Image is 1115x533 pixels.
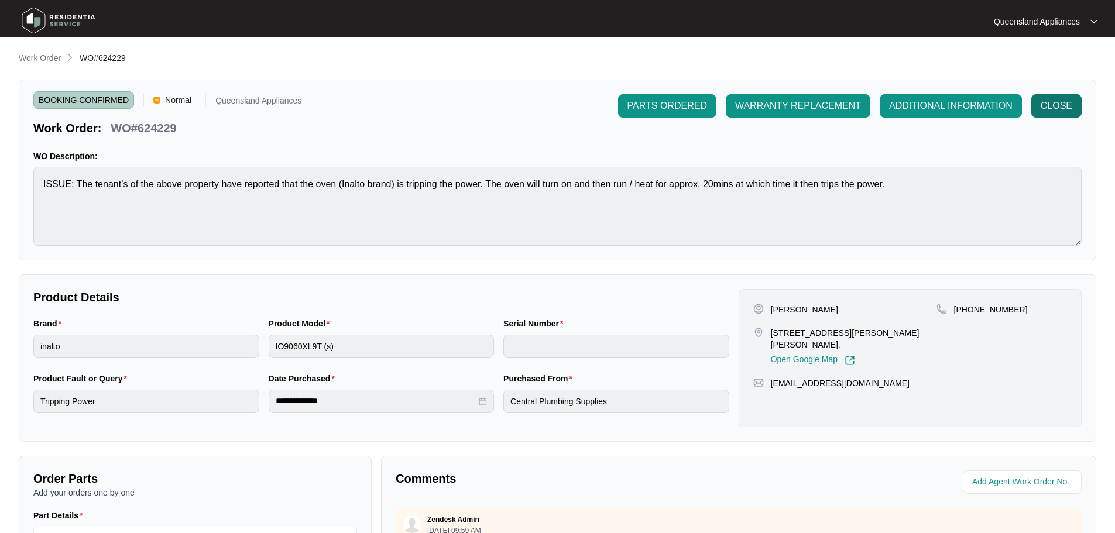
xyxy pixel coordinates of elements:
p: [PHONE_NUMBER] [954,304,1028,315]
p: Queensland Appliances [994,16,1080,27]
img: chevron-right [66,53,75,62]
input: Brand [33,335,259,358]
p: Zendesk Admin [427,515,479,524]
a: Open Google Map [771,355,855,366]
button: PARTS ORDERED [618,94,716,118]
span: BOOKING CONFIRMED [33,91,134,109]
label: Serial Number [503,318,568,329]
p: Queensland Appliances [215,97,301,109]
p: [STREET_ADDRESS][PERSON_NAME][PERSON_NAME], [771,327,936,350]
input: Product Fault or Query [33,390,259,413]
input: Add Agent Work Order No. [972,475,1075,489]
label: Product Fault or Query [33,373,132,384]
img: map-pin [753,377,764,388]
span: PARTS ORDERED [627,99,707,113]
label: Product Model [269,318,335,329]
p: Add your orders one by one [33,487,357,498]
button: ADDITIONAL INFORMATION [880,94,1022,118]
p: Product Details [33,289,729,305]
p: [PERSON_NAME] [771,304,838,315]
p: WO#624229 [111,120,176,136]
textarea: ISSUE: The tenant’s of the above property have reported that the oven (Inalto brand) is tripping ... [33,167,1082,246]
label: Date Purchased [269,373,339,384]
span: WO#624229 [80,53,126,63]
p: [EMAIL_ADDRESS][DOMAIN_NAME] [771,377,910,389]
img: Vercel Logo [153,97,160,104]
img: residentia service logo [18,3,100,38]
input: Serial Number [503,335,729,358]
p: Comments [396,470,730,487]
span: WARRANTY REPLACEMENT [735,99,861,113]
img: map-pin [753,327,764,338]
span: CLOSE [1041,99,1072,113]
input: Product Model [269,335,495,358]
a: Work Order [16,52,63,65]
input: Purchased From [503,390,729,413]
img: dropdown arrow [1090,19,1097,25]
span: ADDITIONAL INFORMATION [889,99,1013,113]
p: WO Description: [33,150,1082,162]
p: Order Parts [33,470,357,487]
span: Normal [160,91,196,109]
img: user-pin [753,304,764,314]
input: Date Purchased [276,395,477,407]
button: WARRANTY REPLACEMENT [726,94,870,118]
p: Work Order: [33,120,101,136]
label: Brand [33,318,66,329]
p: Work Order [19,52,61,64]
img: user.svg [403,515,421,533]
img: map-pin [936,304,947,314]
label: Part Details [33,510,88,521]
img: Link-External [845,355,855,366]
button: CLOSE [1031,94,1082,118]
label: Purchased From [503,373,577,384]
